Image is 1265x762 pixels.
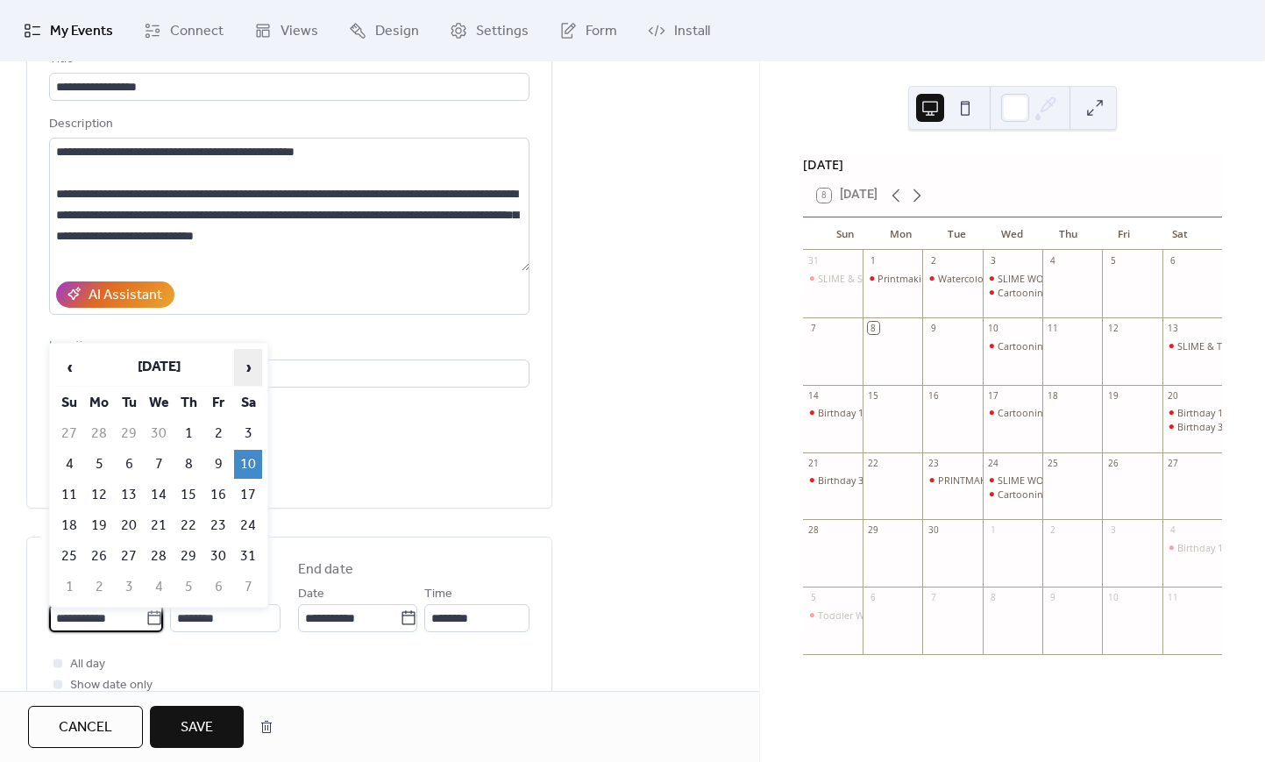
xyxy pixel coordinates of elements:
div: 28 [807,524,820,537]
div: 10 [1107,592,1119,604]
td: 10 [234,450,262,479]
span: Save [181,717,213,738]
td: 1 [55,573,83,602]
div: SLIME WORKSHOP 10:30am-12:00pm [983,474,1042,487]
div: PRINTMAKING WORKSHOP 10:30am-12:00pm [922,474,982,487]
div: SLIME & Stamping 11:00am-12:30pm [818,272,982,285]
div: Cartooning Workshop 4:30-6:00pm [998,339,1155,353]
div: Toddler Workshop 9:30-11:00am [818,609,963,622]
td: 27 [115,542,143,571]
th: Tu [115,388,143,417]
a: Settings [437,7,542,54]
div: SLIME & Stamping 11:00am-12:30pm [803,272,863,285]
div: 6 [868,592,880,604]
div: Cartooning Workshop 4:30-6:00pm [983,339,1042,353]
div: Printmaking Workshop 10:00am-11:30am [863,272,922,285]
div: 15 [868,389,880,402]
a: Form [546,7,630,54]
td: 23 [204,511,232,540]
th: We [145,388,173,417]
div: Birthday 11-1pm [1177,406,1251,419]
td: 3 [115,573,143,602]
div: 24 [987,457,999,469]
span: My Events [50,21,113,42]
td: 20 [115,511,143,540]
td: 11 [55,481,83,509]
span: Time [424,584,452,605]
div: SLIME & TEENY-TINY BOOK MAKING 10:30am-12:00pm [1162,339,1222,353]
div: Toddler Workshop 9:30-11:00am [803,609,863,622]
td: 29 [174,542,203,571]
div: SLIME WORKSHOP 10:30am-12:00pm [998,272,1162,285]
span: Design [375,21,419,42]
div: 18 [1047,389,1059,402]
div: Fri [1097,217,1153,251]
td: 6 [204,573,232,602]
div: 6 [1167,255,1179,267]
td: 15 [174,481,203,509]
div: Description [49,114,526,135]
a: Cancel [28,706,143,748]
div: Birthday 1-3pm [1177,541,1246,554]
td: 17 [234,481,262,509]
button: Save [150,706,244,748]
div: Printmaking Workshop 10:00am-11:30am [878,272,1062,285]
div: 14 [807,389,820,402]
button: AI Assistant [56,281,174,308]
div: Watercolor Printmaking 10:00am-11:30pm [938,272,1126,285]
div: 8 [987,592,999,604]
div: Location [49,336,526,357]
div: AI Assistant [89,285,162,306]
div: 11 [1167,592,1179,604]
td: 2 [204,419,232,448]
div: 16 [927,389,940,402]
span: All day [70,654,105,675]
div: Birthday 3:30-5:30pm [803,474,863,487]
div: 3 [1107,524,1119,537]
div: End date [298,559,353,580]
div: 1 [987,524,999,537]
td: 2 [85,573,113,602]
a: Views [241,7,331,54]
td: 12 [85,481,113,509]
div: Cartooning Workshop 4:30-6:00pm [983,286,1042,299]
th: Sa [234,388,262,417]
div: 11 [1047,322,1059,334]
div: 9 [927,322,940,334]
td: 28 [85,419,113,448]
td: 24 [234,511,262,540]
div: 1 [868,255,880,267]
td: 9 [204,450,232,479]
div: Birthday 3:30-5:30pm [818,474,913,487]
td: 7 [234,573,262,602]
td: 16 [204,481,232,509]
div: Birthday 11-1pm [803,406,863,419]
div: 2 [1047,524,1059,537]
span: Show date only [70,675,153,696]
span: Views [281,21,318,42]
div: 5 [807,592,820,604]
span: Date [298,584,324,605]
div: 23 [927,457,940,469]
td: 28 [145,542,173,571]
td: 26 [85,542,113,571]
div: 10 [987,322,999,334]
td: 22 [174,511,203,540]
a: My Events [11,7,126,54]
div: [DATE] [803,155,1222,174]
div: PRINTMAKING WORKSHOP 10:30am-12:00pm [938,474,1141,487]
div: 9 [1047,592,1059,604]
span: Install [674,21,710,42]
div: SLIME WORKSHOP 10:30am-12:00pm [983,272,1042,285]
div: 12 [1107,322,1119,334]
div: 7 [927,592,940,604]
div: Sat [1152,217,1208,251]
div: 2 [927,255,940,267]
div: Thu [1041,217,1097,251]
div: 19 [1107,389,1119,402]
td: 19 [85,511,113,540]
div: Title [49,49,526,70]
td: 14 [145,481,173,509]
div: 4 [1167,524,1179,537]
div: 31 [807,255,820,267]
